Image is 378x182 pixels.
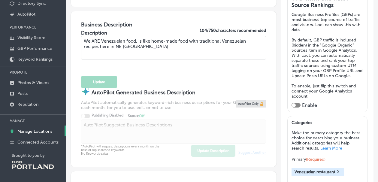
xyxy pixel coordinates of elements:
p: Manage Locations [17,129,52,134]
label: 104 / 750 characters recommended [200,28,266,36]
p: To enable, just flip this switch and connect your Google Analytics account. [292,83,363,99]
span: Primary [292,157,325,162]
p: AutoPilot [17,12,35,17]
p: Google Business Profiles (GBPs) are most business' top source of traffic and visitors. Locl can s... [292,12,363,32]
label: Enable [302,102,317,108]
p: Directory Sync [17,1,46,6]
span: (Required) [306,157,325,162]
p: GBP Performance [17,46,52,51]
label: Description [81,30,107,36]
p: Keyword Rankings [17,57,53,62]
p: Photos & Videos [17,80,49,85]
p: By default, GBP traffic is included (hidden) in the "Google Organic" Sources item in Google Analy... [292,38,363,78]
button: Update [81,76,117,88]
span: Venezuelan restaurant [295,170,335,174]
textarea: We ARE Venezuelan food, is like home-made food with traditional Venezuelan recipes here in NE [GE... [81,36,266,60]
h3: Business Description [81,21,266,28]
p: Visibility Score [17,35,45,40]
p: Posts [17,91,28,96]
p: Brought to you by [12,153,66,158]
a: Learn More [320,146,342,151]
p: Reputation [17,102,38,107]
h3: Categories [292,120,363,127]
strong: AutoPilot Generated Business Description [92,89,195,96]
p: Make the primary category the best choice for describing your business. Additional categories wil... [292,130,363,151]
button: X [335,169,341,174]
img: Travel Portland [12,161,54,169]
p: Connected Accounts [17,140,59,145]
img: autopilot-icon [81,87,90,96]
